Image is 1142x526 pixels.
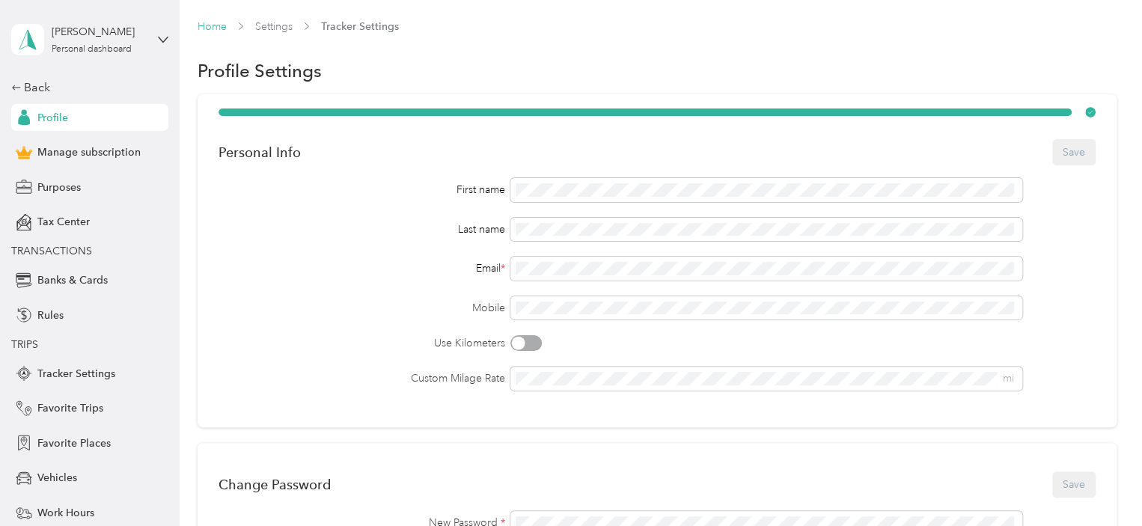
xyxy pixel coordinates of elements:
iframe: Everlance-gr Chat Button Frame [1058,442,1142,526]
label: Mobile [219,300,506,316]
span: Favorite Places [37,435,111,451]
span: Purposes [37,180,81,195]
div: Change Password [219,477,331,492]
span: mi [1003,372,1014,385]
span: Tax Center [37,214,90,230]
div: [PERSON_NAME] [52,24,145,40]
span: Rules [37,308,64,323]
a: Settings [255,20,293,33]
span: TRIPS [11,338,38,351]
h1: Profile Settings [198,63,322,79]
a: Home [198,20,227,33]
div: Back [11,79,161,97]
span: Favorite Trips [37,400,103,416]
div: Last name [219,221,506,237]
span: Vehicles [37,470,77,486]
div: Personal Info [219,144,301,160]
span: Tracker Settings [37,366,115,382]
span: Manage subscription [37,144,141,160]
span: TRANSACTIONS [11,245,92,257]
label: Custom Milage Rate [219,370,506,386]
span: Tracker Settings [321,19,399,34]
div: Email [219,260,506,276]
label: Use Kilometers [219,335,506,351]
span: Profile [37,110,68,126]
div: First name [219,182,506,198]
span: Work Hours [37,505,94,521]
span: Banks & Cards [37,272,108,288]
div: Personal dashboard [52,45,132,54]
